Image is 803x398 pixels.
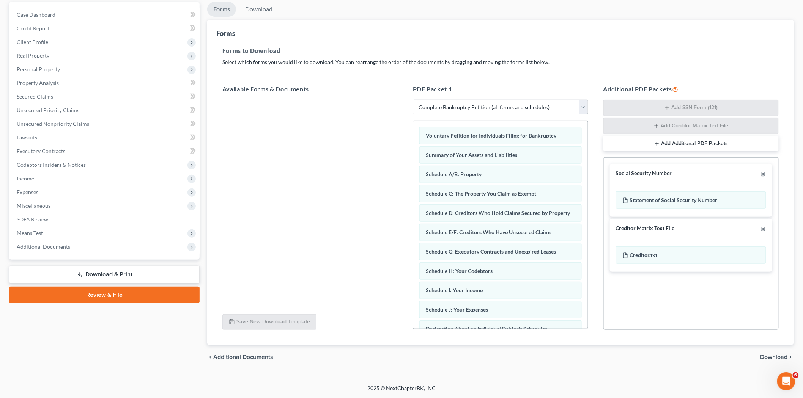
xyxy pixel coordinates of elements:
[17,189,38,195] span: Expenses
[17,148,65,154] span: Executory Contracts
[222,85,398,94] h5: Available Forms & Documents
[222,46,779,55] h5: Forms to Download
[222,314,316,330] button: Save New Download Template
[17,107,79,113] span: Unsecured Priority Claims
[413,85,588,94] h5: PDF Packet 1
[17,175,34,182] span: Income
[760,354,794,360] button: Download chevron_right
[426,190,536,197] span: Schedule C: The Property You Claim as Exempt
[17,121,89,127] span: Unsecured Nonpriority Claims
[11,144,200,158] a: Executory Contracts
[603,136,779,152] button: Add Additional PDF Packets
[760,354,788,360] span: Download
[17,25,49,31] span: Credit Report
[207,354,273,360] a: chevron_left Additional Documents
[426,132,556,139] span: Voluntary Petition for Individuals Filing for Bankruptcy
[11,90,200,103] a: Secured Claims
[426,248,556,255] span: Schedule G: Executory Contracts and Unexpired Leases
[11,8,200,22] a: Case Dashboard
[426,287,483,293] span: Schedule I: Your Income
[11,103,200,117] a: Unsecured Priority Claims
[426,306,488,313] span: Schedule J: Your Expenses
[426,268,493,274] span: Schedule H: Your Codebtors
[603,118,779,134] button: Add Creditor Matrix Text File
[17,80,59,86] span: Property Analysis
[11,213,200,226] a: SOFA Review
[17,230,43,236] span: Means Test
[603,100,779,116] button: Add SSN Form (121)
[17,52,49,59] span: Real Property
[616,225,675,232] div: Creditor Matrix Text File
[11,131,200,144] a: Lawsuits
[11,117,200,131] a: Unsecured Nonpriority Claims
[616,191,766,209] div: Statement of Social Security Number
[213,354,273,360] span: Additional Documents
[17,216,48,223] span: SOFA Review
[17,134,37,141] span: Lawsuits
[788,354,794,360] i: chevron_right
[17,11,55,18] span: Case Dashboard
[207,354,213,360] i: chevron_left
[426,152,517,158] span: Summary of Your Assets and Liabilities
[11,76,200,90] a: Property Analysis
[216,29,235,38] div: Forms
[9,287,200,303] a: Review & File
[616,170,672,177] div: Social Security Number
[17,66,60,72] span: Personal Property
[207,2,236,17] a: Forms
[17,161,86,168] span: Codebtors Insiders & Notices
[426,326,547,332] span: Declaration About an Individual Debtor's Schedules
[17,243,70,250] span: Additional Documents
[11,22,200,35] a: Credit Report
[222,58,779,66] p: Select which forms you would like to download. You can rearrange the order of the documents by dr...
[239,2,279,17] a: Download
[616,246,766,264] div: Creditor.txt
[426,171,482,177] span: Schedule A/B: Property
[777,372,795,390] iframe: Intercom live chat
[9,266,200,284] a: Download & Print
[603,85,779,94] h5: Additional PDF Packets
[17,39,48,45] span: Client Profile
[793,372,799,378] span: 6
[185,384,618,398] div: 2025 © NextChapterBK, INC
[17,202,50,209] span: Miscellaneous
[17,93,53,100] span: Secured Claims
[426,229,551,235] span: Schedule E/F: Creditors Who Have Unsecured Claims
[426,210,570,216] span: Schedule D: Creditors Who Hold Claims Secured by Property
